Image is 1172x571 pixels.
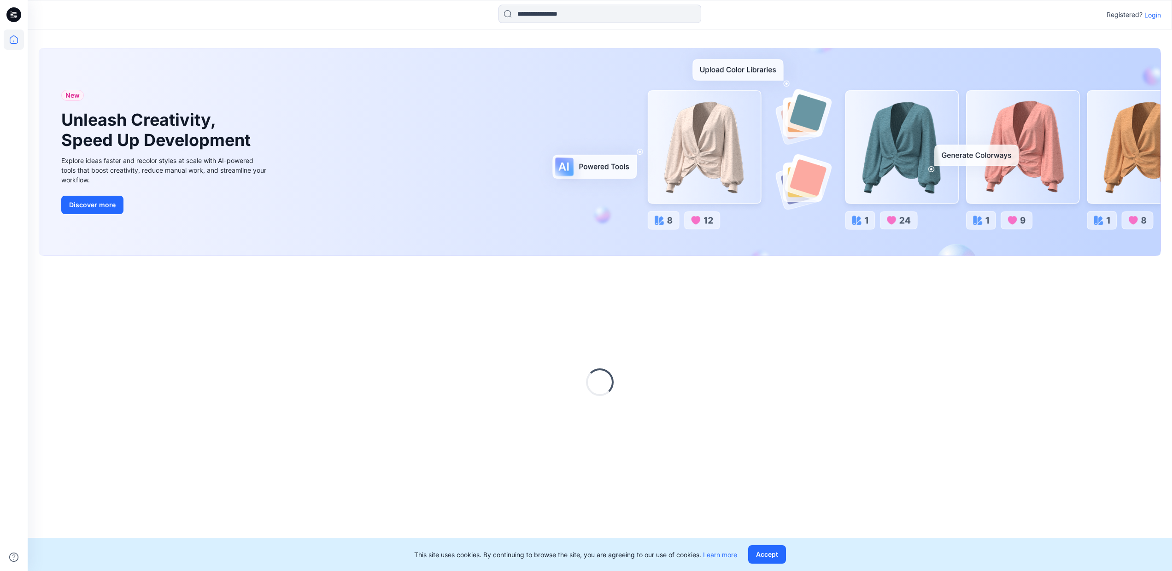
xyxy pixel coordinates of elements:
[748,545,786,564] button: Accept
[61,156,269,185] div: Explore ideas faster and recolor styles at scale with AI-powered tools that boost creativity, red...
[61,196,269,214] a: Discover more
[61,196,123,214] button: Discover more
[1144,10,1161,20] p: Login
[1107,9,1143,20] p: Registered?
[703,551,737,559] a: Learn more
[65,90,80,101] span: New
[61,110,255,150] h1: Unleash Creativity, Speed Up Development
[414,550,737,559] p: This site uses cookies. By continuing to browse the site, you are agreeing to our use of cookies.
